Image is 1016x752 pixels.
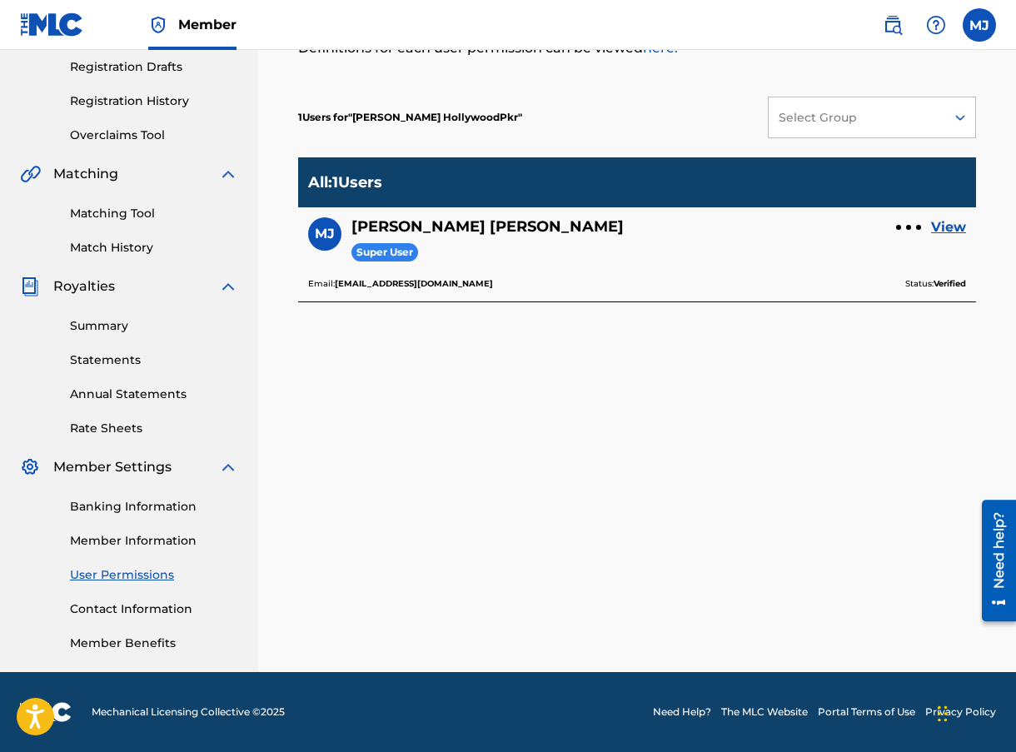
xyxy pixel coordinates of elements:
[20,164,41,184] img: Matching
[53,164,118,184] span: Matching
[70,600,238,618] a: Contact Information
[70,566,238,584] a: User Permissions
[70,317,238,335] a: Summary
[20,702,72,722] img: logo
[905,276,966,291] p: Status:
[70,386,238,403] a: Annual Statements
[70,239,238,256] a: Match History
[926,15,946,35] img: help
[779,109,934,127] div: Select Group
[70,127,238,144] a: Overclaims Tool
[335,278,493,289] b: [EMAIL_ADDRESS][DOMAIN_NAME]
[351,243,418,262] span: Super User
[931,217,966,237] a: View
[178,15,237,34] span: Member
[218,164,238,184] img: expand
[969,494,1016,628] iframe: Resource Center
[876,8,909,42] a: Public Search
[70,92,238,110] a: Registration History
[20,276,40,296] img: Royalties
[70,420,238,437] a: Rate Sheets
[308,173,382,192] p: All : 1 Users
[20,457,40,477] img: Member Settings
[70,498,238,515] a: Banking Information
[53,457,172,477] span: Member Settings
[883,15,903,35] img: search
[218,276,238,296] img: expand
[818,705,915,720] a: Portal Terms of Use
[351,217,624,237] h5: Michael Jamell
[92,705,285,720] span: Mechanical Licensing Collective © 2025
[938,689,948,739] div: Drag
[20,12,84,37] img: MLC Logo
[70,58,238,76] a: Registration Drafts
[653,705,711,720] a: Need Help?
[934,278,966,289] b: Verified
[963,8,996,42] div: User Menu
[70,205,238,222] a: Matching Tool
[348,111,522,123] span: Michael Jamell HollywoodPkr
[721,705,808,720] a: The MLC Website
[53,276,115,296] span: Royalties
[308,276,493,291] p: Email:
[919,8,953,42] div: Help
[148,15,168,35] img: Top Rightsholder
[70,532,238,550] a: Member Information
[218,457,238,477] img: expand
[70,635,238,652] a: Member Benefits
[298,111,348,123] span: 1 Users for
[315,224,335,244] span: MJ
[933,672,1016,752] iframe: Chat Widget
[925,705,996,720] a: Privacy Policy
[70,351,238,369] a: Statements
